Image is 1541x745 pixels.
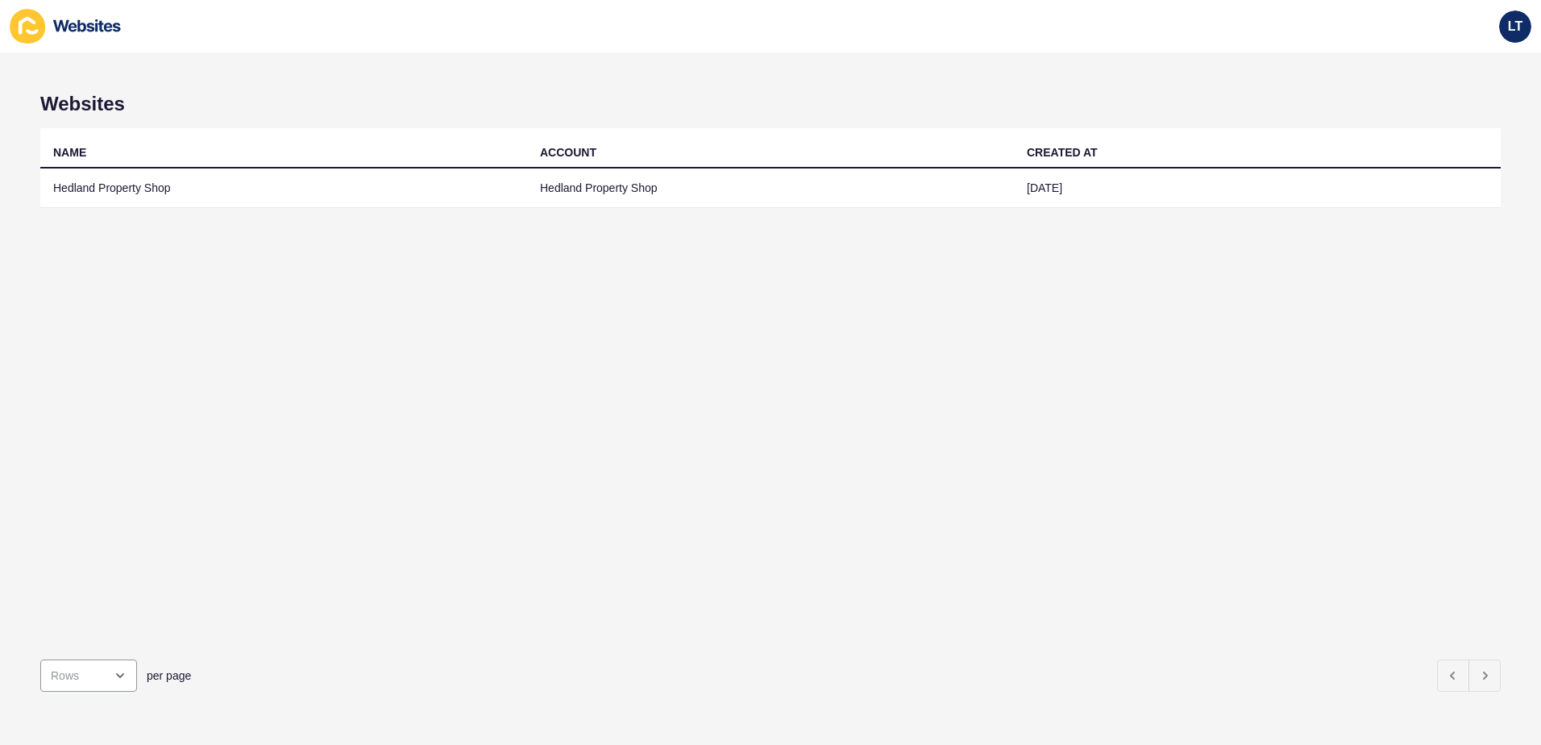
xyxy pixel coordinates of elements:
[1014,169,1501,208] td: [DATE]
[53,144,86,160] div: NAME
[40,660,137,692] div: open menu
[147,668,191,684] span: per page
[1508,19,1522,35] span: LT
[40,169,527,208] td: Hedland Property Shop
[40,93,1501,115] h1: Websites
[527,169,1014,208] td: Hedland Property Shop
[1027,144,1098,160] div: CREATED AT
[540,144,596,160] div: ACCOUNT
